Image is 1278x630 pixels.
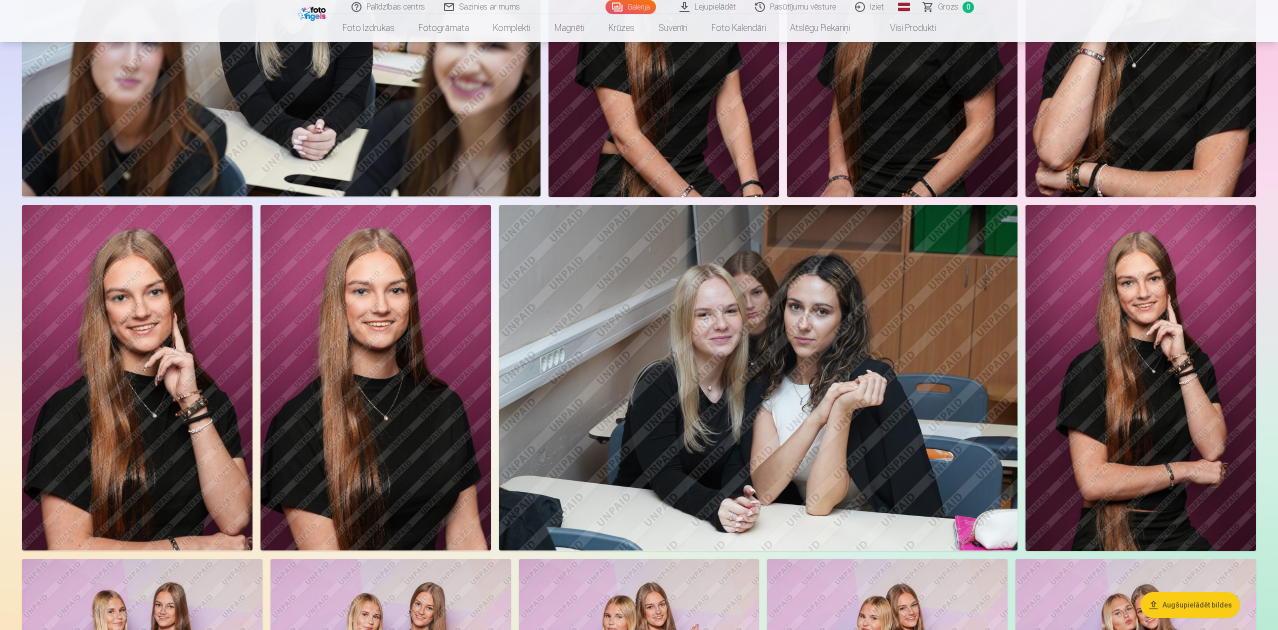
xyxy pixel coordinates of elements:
img: /fa1 [298,4,328,21]
a: Fotogrāmata [406,14,481,42]
span: 0 [962,1,974,13]
span: Grozs [938,1,958,13]
a: Krūzes [596,14,646,42]
a: Atslēgu piekariņi [778,14,862,42]
a: Foto kalendāri [699,14,778,42]
a: Foto izdrukas [330,14,406,42]
a: Suvenīri [646,14,699,42]
a: Visi produkti [862,14,948,42]
a: Magnēti [542,14,596,42]
button: Augšupielādēt bildes [1140,592,1240,618]
a: Komplekti [481,14,542,42]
